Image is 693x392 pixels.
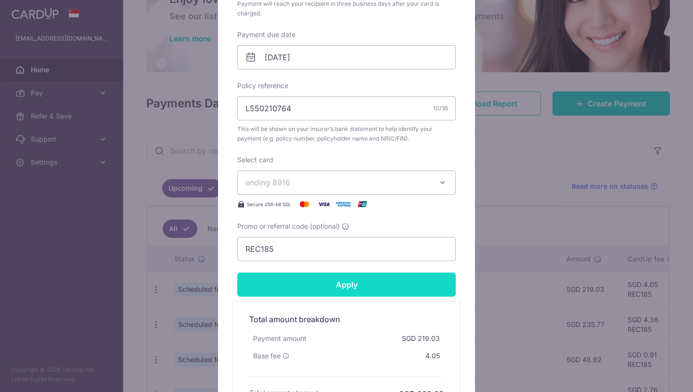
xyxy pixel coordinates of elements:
[334,198,353,210] img: American Express
[237,222,340,231] span: Promo or referral code (optional)
[237,81,288,91] label: Policy reference
[253,351,281,361] span: Base fee
[422,347,444,365] div: 4.05
[249,330,310,347] div: Payment amount
[247,200,291,208] span: Secure 256-bit SSL
[353,198,372,210] img: UnionPay
[295,198,314,210] img: Mastercard
[398,330,444,347] div: SGD 219.03
[237,30,295,39] label: Payment due date
[237,45,456,69] input: DD / MM / YYYY
[433,104,448,113] div: 10/35
[245,178,290,187] span: ending 8916
[237,155,273,165] label: Select card
[314,198,334,210] img: Visa
[249,314,444,325] h5: Total amount breakdown
[237,124,456,144] span: This will be shown on your insurer’s bank statement to help identify your payment (e.g. policy nu...
[237,273,456,297] input: Apply
[237,170,456,195] button: ending 8916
